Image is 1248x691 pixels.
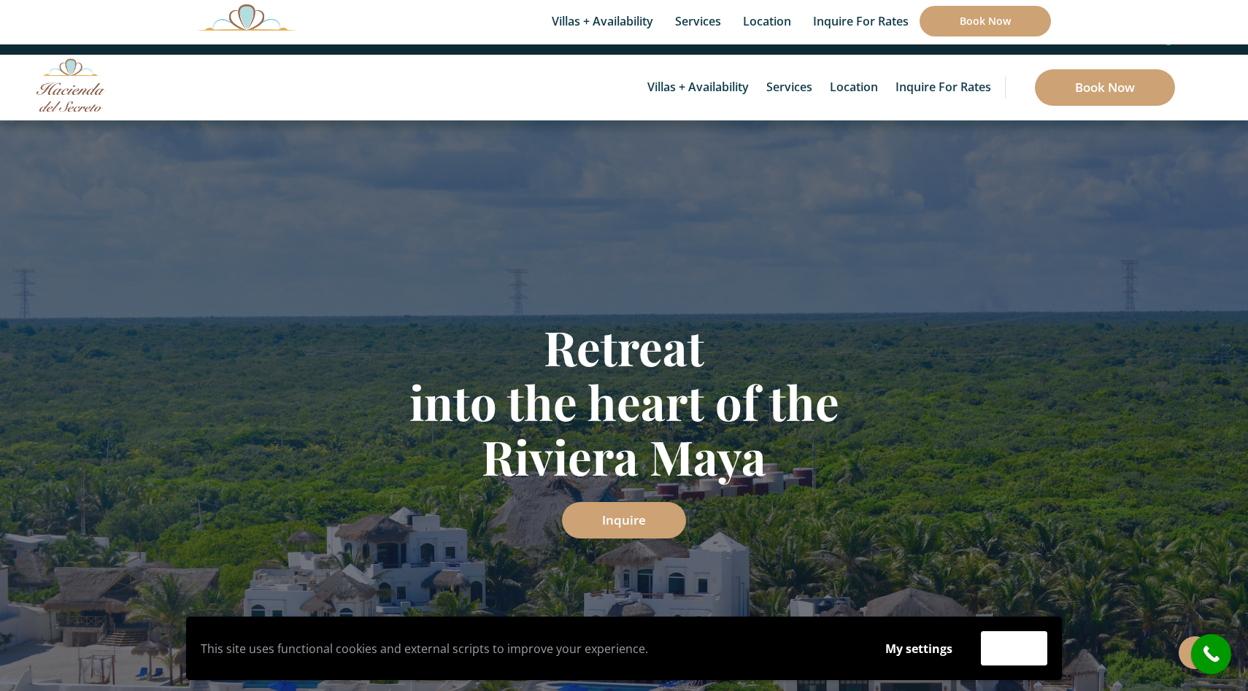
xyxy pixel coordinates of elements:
button: My settings [871,632,966,665]
a: Inquire [562,502,686,538]
a: Location [823,55,885,120]
a: Book Now [920,6,1051,36]
a: Inquire for Rates [888,55,998,120]
p: This site uses functional cookies and external scripts to improve your experience. [201,638,857,660]
button: Accept [981,631,1047,665]
img: Awesome Logo [197,4,296,31]
img: Awesome Logo [36,58,106,112]
a: Villas + Availability [640,55,756,120]
a: Book Now [1035,69,1175,106]
h1: Retreat into the heart of the Riviera Maya [197,320,1051,484]
i: call [1195,638,1228,671]
a: call [1191,634,1231,674]
a: Services [759,55,820,120]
